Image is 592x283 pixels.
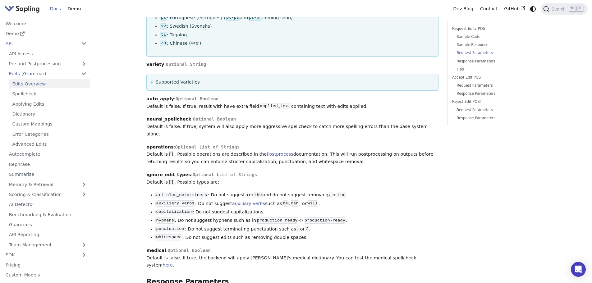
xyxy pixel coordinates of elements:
[6,160,90,169] a: Rephrase
[457,66,534,72] a: Tips
[163,262,172,267] a: here
[155,226,185,232] code: punctuation
[328,192,333,198] code: a
[6,49,90,58] a: API Access
[160,31,434,39] li: : Tagalog
[9,130,90,139] a: Error Categories
[6,150,90,159] a: Autocomplete
[501,4,528,14] a: GitHub
[193,116,236,121] span: Optional Boolean
[160,23,434,30] li: : Swedish (Svenska)
[146,96,174,101] strong: auto_apply
[155,226,438,233] li: : Do not suggest terminating punctuation such as or .
[477,4,501,14] a: Contact
[146,248,166,253] strong: medical
[160,40,167,46] code: zh
[6,220,90,229] a: Guardrails
[4,4,42,13] a: Sapling.ai
[457,83,534,89] a: Request Parameters
[457,91,534,97] a: Response Parameters
[6,69,90,78] a: Edits (Grammar)
[307,200,319,207] code: will
[2,39,78,48] a: API
[155,200,195,207] code: auxiliary_verbs
[541,3,587,15] button: Search (Ctrl+K)
[160,40,434,47] li: : Chinese (中文)
[146,172,191,177] strong: ignore_edit_types
[146,171,438,186] p: : Default is . Possible types are:
[160,23,167,30] code: sv
[2,271,90,280] a: Custom Models
[296,226,300,232] code: .
[232,201,265,206] a: auxiliary verbs
[259,103,291,109] code: applied_text
[6,230,90,239] a: API Reporting
[160,14,434,22] li: : Portuguese (Português) ( and coming soon)
[168,248,211,253] span: Optional Boolean
[457,115,534,121] a: Response Parameters
[155,234,182,240] code: whitespace
[267,152,293,157] a: Postprocess
[175,144,240,149] span: Optional List of Strings
[577,6,583,11] kbd: K
[452,99,536,105] a: Reject Edit POST
[47,4,64,14] a: Docs
[549,7,569,11] span: Search
[282,200,289,207] code: be
[290,200,299,207] code: can
[155,192,208,198] code: articles_determiners
[6,180,90,189] a: Memory & Retrieval
[9,79,90,88] a: Edits Overview
[6,170,90,179] a: Summarize
[78,39,90,48] button: Collapse sidebar category 'API'
[248,15,262,21] code: pt-br
[6,210,90,219] a: Benchmarking & Evaluation
[254,192,263,198] code: the
[146,61,438,68] p: :
[256,217,298,224] code: production ready
[9,120,90,129] a: Custom Mappings
[146,247,438,269] p: : Default is false. If true, the backend will apply [PERSON_NAME]'s medical dictionary. You can t...
[160,32,167,38] code: tl
[64,4,84,14] a: Demo
[457,107,534,113] a: Request Parameters
[78,250,90,259] button: Expand sidebar category 'SDK'
[146,62,164,67] strong: variety
[2,29,90,38] a: Demo
[155,191,438,199] li: : Do not suggest or and do not suggest removing or .
[305,226,309,232] code: ?
[452,26,536,32] a: Request Edits POST
[160,15,167,21] code: pt
[2,260,90,269] a: Pricing
[6,200,90,209] a: AI Detector
[155,217,175,224] code: hyphens
[176,96,219,101] span: Optional Boolean
[450,4,476,14] a: Dev Blog
[529,4,538,13] button: Switch between dark and light mode (currently system mode)
[304,217,346,224] code: production-ready
[337,192,346,198] code: the
[9,89,90,98] a: Spellcheck
[457,34,534,40] a: Sample Code
[155,234,438,241] li: : Do not suggest edits such as removing double spaces.
[4,4,40,13] img: Sapling.ai
[166,62,206,67] span: Optional String
[452,75,536,80] a: Accept Edit POST
[226,15,240,21] code: pt-pt
[457,50,534,56] a: Request Parameters
[155,200,438,208] li: : Do not suggest such as , , or .
[2,250,78,259] a: SDK
[9,99,90,108] a: Applying Edits
[155,209,193,215] code: capitalization
[168,179,174,185] code: []
[193,172,257,177] span: Optional List of Strings
[155,217,438,224] li: : Do not suggest hyphens such as in -> .
[6,240,90,249] a: Team Management
[146,116,438,138] p: : Default is false. If true, system will also apply more aggressive spellcheck to catch more spel...
[146,144,173,149] strong: operations
[6,190,90,199] a: Scoring & Classification
[146,144,438,166] p: : Default is . Possible operations are described in the documentation. This will run postprocessi...
[6,59,90,68] a: Pre and Postprocessing
[146,95,438,110] p: : Default is false. If true, result with have extra field containing text with edits applied.
[9,140,90,149] a: Advanced Edits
